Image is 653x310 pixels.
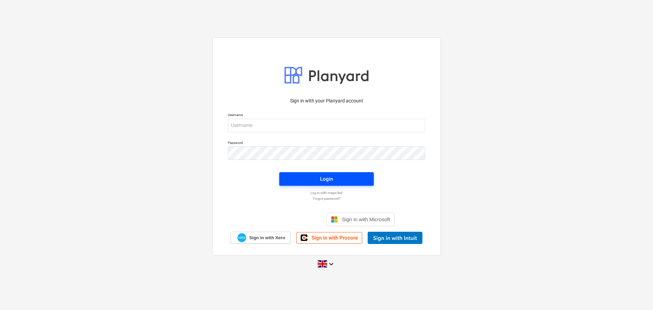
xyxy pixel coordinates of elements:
[327,260,335,268] i: keyboard_arrow_down
[619,277,653,310] iframe: Chat Widget
[331,216,338,223] img: Microsoft logo
[279,172,374,186] button: Login
[249,235,285,241] span: Sign in with Xero
[296,232,362,244] a: Sign in with Procore
[237,233,246,242] img: Xero logo
[342,216,390,222] span: Sign in with Microsoft
[228,119,425,132] input: Username
[228,113,425,118] p: Username
[228,97,425,104] p: Sign in with your Planyard account
[312,235,358,241] span: Sign in with Procore
[224,191,429,195] a: Log in with magic link
[255,212,324,227] iframe: Sign in with Google Button
[231,232,291,244] a: Sign in with Xero
[224,196,429,201] a: Forgot password?
[320,175,333,183] div: Login
[228,141,425,146] p: Password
